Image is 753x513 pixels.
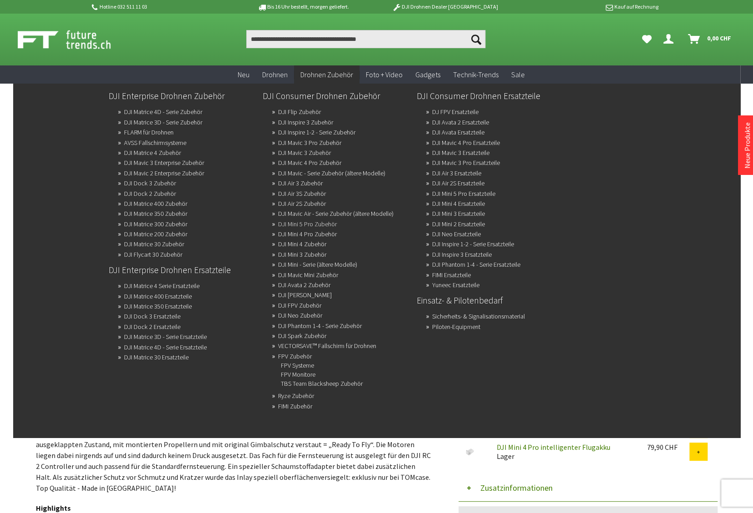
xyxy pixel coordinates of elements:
a: DJI Dock 3 Ersatzteile [124,310,180,323]
a: DJI Enterprise Drohnen Ersatzteile [109,262,255,278]
a: DJI Inspire 1-2 - Serie Ersatzteile [432,238,514,250]
a: Technik-Trends [447,65,505,84]
a: Neue Produkte [743,122,752,169]
a: DJI Matrice 350 Ersatzteile [124,300,192,313]
a: DJI Mavic 4 Pro Zubehör [278,156,341,169]
p: Kauf auf Rechnung [516,1,658,12]
img: DJI Mini 4 Pro intelligenter Flugakku [459,443,481,461]
a: DJI Mini 3 Ersatzteile [432,207,485,220]
a: FPV Systeme [281,359,314,372]
span: Sale [511,70,525,79]
a: DJI Avata 2 Ersatzteile [432,116,489,129]
a: Drohnen [256,65,294,84]
a: DJI Matrice 4D - Serie Ersatzteile [124,341,207,354]
a: Piloten-Equipment [432,320,480,333]
a: FIMI Ersatzteile [432,269,471,281]
span: Technik-Trends [453,70,499,79]
a: DJI Mavic Air - Serie Zubehör (ältere Modelle) [278,207,394,220]
a: DJI Air 3 Ersatzteile [432,167,481,179]
a: DJI Dock 3 Zubehör [124,177,176,189]
a: FPV Monitore [281,368,315,381]
a: Sicherheits- & Signalisationsmaterial [432,310,525,323]
a: DJI Inspire 1-2 - Serie Zubehör [278,126,355,139]
a: DJI Mavic 3 Enterprise Zubehör [124,156,204,169]
a: FPV Zubehör [278,350,312,363]
a: DJI Mavic 3 Zubehör [278,146,331,159]
a: DJI Mini 4 Ersatzteile [432,197,485,210]
img: Shop Futuretrends - zur Startseite wechseln [18,28,131,51]
a: DJI Matrice 300 Zubehör [124,218,187,230]
a: DJI Avata Ersatzteile [432,126,484,139]
a: AVSS Fallschirmsysteme [124,136,186,149]
a: Foto + Video [359,65,409,84]
a: DJI Matrice 4 Zubehör [124,146,181,159]
input: Produkt, Marke, Kategorie, EAN, Artikelnummer… [246,30,485,48]
a: DJI Mini - Serie (ältere Modelle) [278,258,357,271]
a: FLARM für Drohnen [124,126,174,139]
span: 0,00 CHF [707,31,731,45]
a: DJI Mini 3 Zubehör [278,248,326,261]
span: Drohnen [262,70,288,79]
a: DJI Mavic 4 Pro Ersatzteile [432,136,500,149]
a: TBS Team Blacksheep Zubehör [281,377,363,390]
p: Bis 16 Uhr bestellt, morgen geliefert. [232,1,374,12]
a: VECTORSAVE™ Fallschirm für Drohnen [278,339,376,352]
a: DJI Neo Zubehör [278,309,322,322]
div: 79,90 CHF [647,443,689,452]
a: DJI Dock 2 Zubehör [124,187,176,200]
a: DJI Mavic 3 Ersatzteile [432,146,489,159]
button: Suchen [466,30,485,48]
a: DJI Phantom 1-4 - Serie Ersatzteile [432,258,520,271]
a: DJ FPV Ersatzteile [432,105,479,118]
a: DJI Air 3 Zubehör [278,177,323,189]
a: DJI Mavic Mini Zubehör [278,269,338,281]
span: Gadgets [415,70,440,79]
strong: Highlights [36,503,71,513]
a: DJI Mini 2 Ersatzteile [432,218,485,230]
a: DJI Mavic - Serie Zubehör (ältere Modelle) [278,167,385,179]
span: Drohnen Zubehör [300,70,353,79]
p: Maximaler Schutz für die DJI Mini 4 Pro und viel Zubehör Zubehör im kompakten und wasserdichten E... [36,417,431,493]
span: Neu [238,70,249,79]
span: Foto + Video [366,70,403,79]
a: DJI Avata 2 Zubehör [278,279,330,291]
a: DJI Matrice 3D - Serie Zubehör [124,116,202,129]
a: DJI Spark Zubehör [278,329,326,342]
a: DJI Mini 5 Pro Ersatzteile [432,187,495,200]
a: DJI Matrice 4 Serie Ersatzteile [124,279,199,292]
a: Ryze Zubehör [278,389,314,402]
a: DJI Dock 2 Ersatzteile [124,320,180,333]
a: DJI Matrice 200 Zubehör [124,228,187,240]
a: DJI Phantom 1-4 - Serie Zubehör [278,319,362,332]
a: DJI Matrice 30 Zubehör [124,238,184,250]
a: DJI Mini 4 Zubehör [278,238,326,250]
a: DJI Matrice 350 Zubehör [124,207,187,220]
a: DJI Mavic 3 Pro Zubehör [278,136,341,149]
a: Gadgets [409,65,447,84]
a: DJI Avata Zubehör [278,289,332,301]
a: Drohnen Zubehör [294,65,359,84]
a: DJI FPV Zubehör [278,299,321,312]
a: DJI Matrice 400 Zubehör [124,197,187,210]
a: DJI Consumer Drohnen Ersatzteile [417,88,564,104]
a: DJI Flip Zubehör [278,105,321,118]
a: DJI Mavic 2 Enterprise Zubehör [124,167,204,179]
a: DJI Matrice 4D - Serie Zubehör [124,105,202,118]
a: DJI Inspire 3 Zubehör [278,116,333,129]
a: Dein Konto [660,30,681,48]
a: DJI Mini 5 Pro Zubehör [278,218,337,230]
a: Yuneec Ersatzteile [432,279,479,291]
a: DJI Neo Ersatzteile [432,228,481,240]
a: DJI Mini 4 Pro intelligenter Flugakku [497,443,610,452]
a: Meine Favoriten [638,30,656,48]
a: DJI Matrice 3D - Serie Ersatzteile [124,330,207,343]
p: DJI Drohnen Dealer [GEOGRAPHIC_DATA] [374,1,516,12]
a: Warenkorb [684,30,736,48]
a: DJI Air 3S Zubehör [278,187,326,200]
a: DJI Air 2S Ersatzteile [432,177,484,189]
div: Lager [489,443,640,461]
a: DJI Enterprise Drohnen Zubehör [109,88,255,104]
a: Einsatz- & Pilotenbedarf [417,293,564,308]
a: DJI Matrice 400 Ersatzteile [124,290,192,303]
